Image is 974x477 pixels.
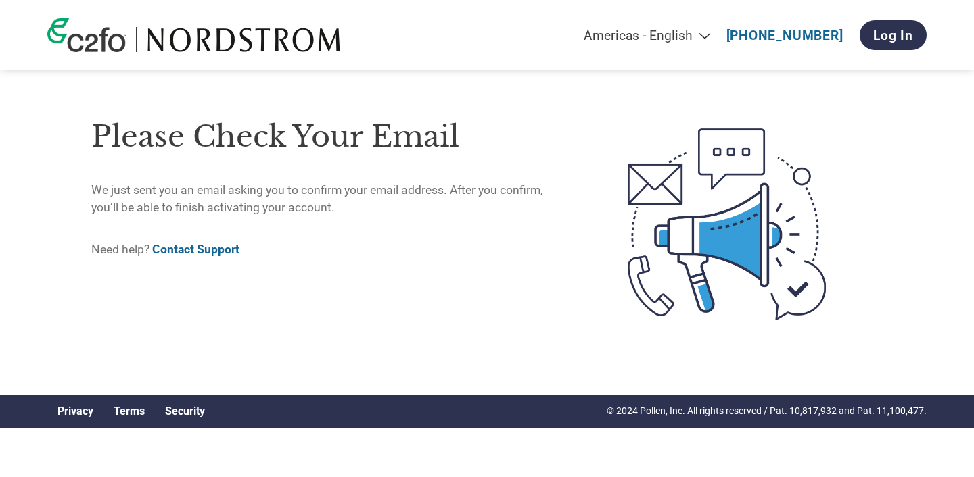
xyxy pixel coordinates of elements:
img: open-email [571,104,883,345]
a: Contact Support [152,243,239,256]
a: Security [165,405,205,418]
a: [PHONE_NUMBER] [726,28,843,43]
a: Terms [114,405,145,418]
img: Nordstrom [147,27,341,52]
p: © 2024 Pollen, Inc. All rights reserved / Pat. 10,817,932 and Pat. 11,100,477. [607,404,927,418]
p: We just sent you an email asking you to confirm your email address. After you confirm, you’ll be ... [91,181,571,217]
a: Privacy [57,405,93,418]
h1: Please check your email [91,115,571,159]
a: Log In [860,20,927,50]
img: c2fo logo [47,18,126,52]
p: Need help? [91,241,571,258]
